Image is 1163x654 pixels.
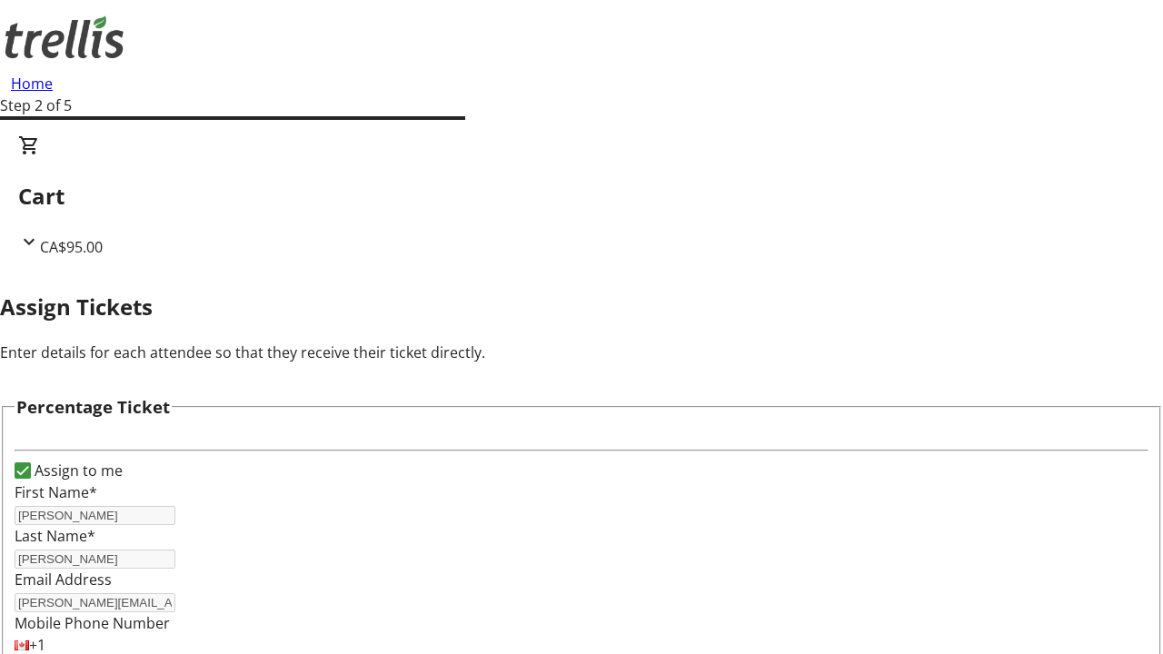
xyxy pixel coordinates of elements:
[15,482,97,502] label: First Name*
[15,526,95,546] label: Last Name*
[16,394,170,420] h3: Percentage Ticket
[15,570,112,590] label: Email Address
[18,180,1145,213] h2: Cart
[18,134,1145,258] div: CartCA$95.00
[31,460,123,481] label: Assign to me
[15,613,170,633] label: Mobile Phone Number
[40,237,103,257] span: CA$95.00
